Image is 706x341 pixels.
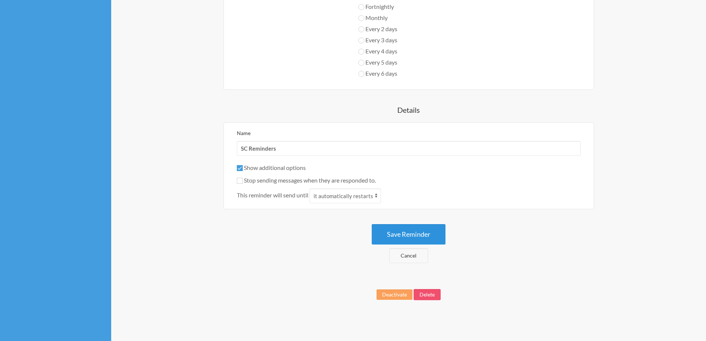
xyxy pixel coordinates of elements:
input: Monthly [358,15,364,21]
input: Stop sending messages when they are responded to. [237,178,243,184]
label: Every 5 days [358,58,397,67]
button: Deactivate [377,289,412,300]
input: Every 3 days [358,37,364,43]
label: Every 4 days [358,47,397,56]
input: Every 4 days [358,49,364,55]
span: This reminder will send until [237,191,308,200]
input: Every 5 days [358,60,364,66]
label: Show additional options [237,164,306,171]
label: Name [237,130,251,136]
label: Every 3 days [358,36,397,45]
input: We suggest a 2 to 4 word name [237,141,581,156]
input: Every 6 days [358,71,364,77]
button: Delete [414,289,441,300]
input: Every 2 days [358,26,364,32]
a: Cancel [389,248,428,263]
button: Save Reminder [372,224,445,245]
input: Show additional options [237,165,243,171]
input: Fortnightly [358,4,364,10]
label: Every 6 days [358,69,397,78]
label: Stop sending messages when they are responded to. [237,177,376,184]
h4: Details [186,105,631,115]
label: Every 2 days [358,24,397,33]
label: Monthly [358,13,397,22]
label: Fortnightly [358,2,397,11]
